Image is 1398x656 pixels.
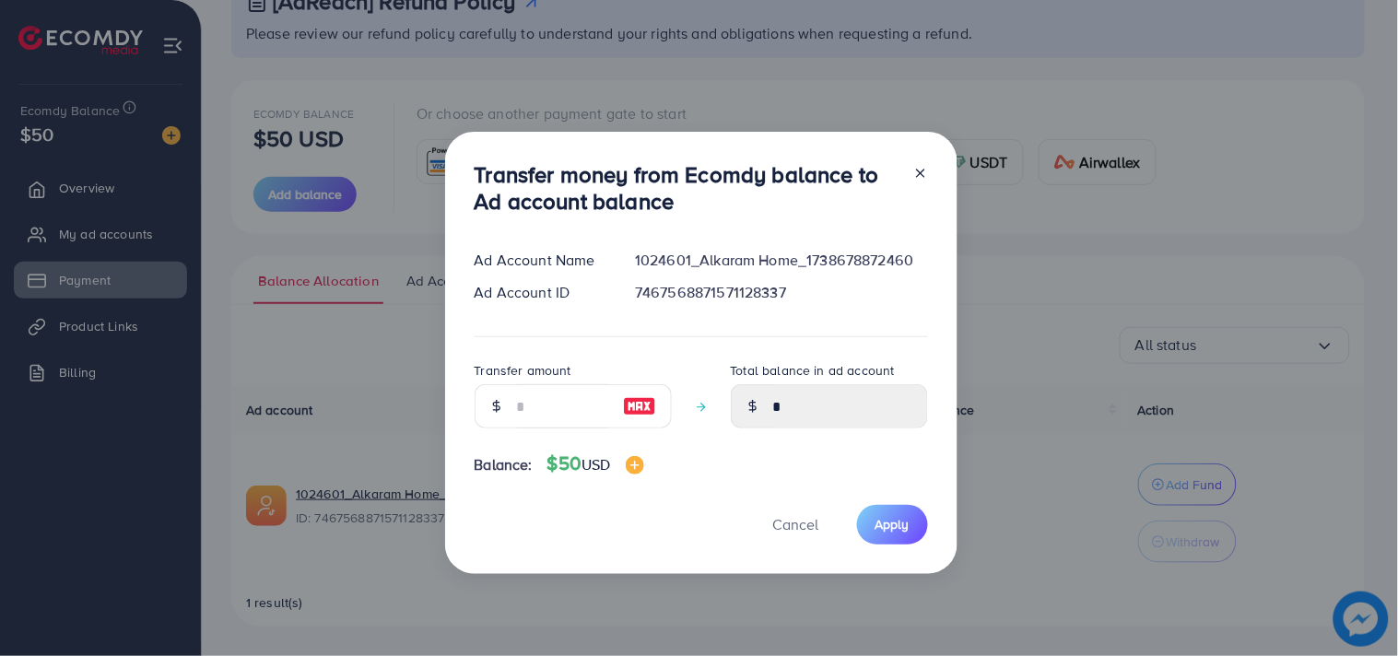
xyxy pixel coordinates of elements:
h4: $50 [547,452,644,475]
button: Apply [857,505,928,545]
img: image [626,456,644,474]
div: 1024601_Alkaram Home_1738678872460 [620,250,942,271]
div: 7467568871571128337 [620,282,942,303]
label: Total balance in ad account [731,361,895,380]
span: Cancel [773,514,819,534]
img: image [623,395,656,417]
button: Cancel [750,505,842,545]
div: Ad Account ID [460,282,621,303]
span: Apply [875,515,910,533]
span: Balance: [475,454,533,475]
span: USD [582,454,610,474]
div: Ad Account Name [460,250,621,271]
h3: Transfer money from Ecomdy balance to Ad account balance [475,161,899,215]
label: Transfer amount [475,361,571,380]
